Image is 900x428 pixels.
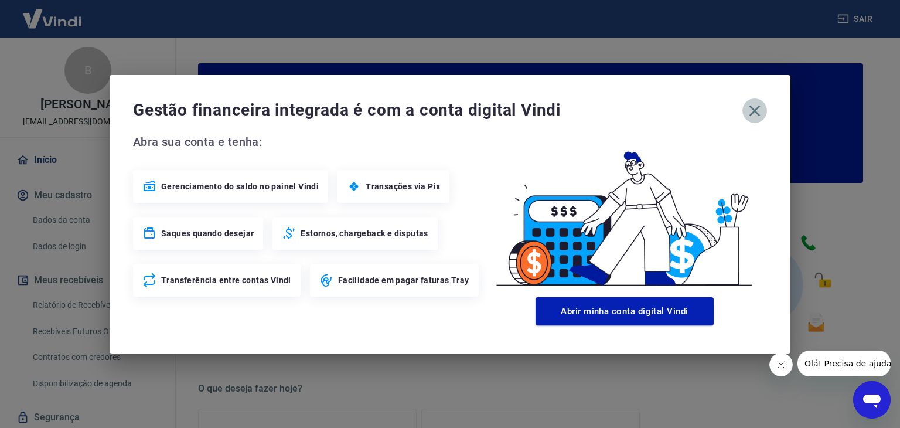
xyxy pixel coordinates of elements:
span: Facilidade em pagar faturas Tray [338,274,469,286]
img: Good Billing [482,133,767,293]
iframe: Botão para abrir a janela de mensagens [853,381,891,419]
iframe: Fechar mensagem [769,353,793,376]
span: Olá! Precisa de ajuda? [7,8,98,18]
button: Abrir minha conta digital Vindi [536,297,714,325]
span: Estornos, chargeback e disputas [301,227,428,239]
span: Gerenciamento do saldo no painel Vindi [161,181,319,192]
span: Transferência entre contas Vindi [161,274,291,286]
span: Abra sua conta e tenha: [133,133,482,151]
span: Gestão financeira integrada é com a conta digital Vindi [133,98,742,122]
span: Transações via Pix [366,181,440,192]
iframe: Mensagem da empresa [797,351,891,376]
span: Saques quando desejar [161,227,254,239]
